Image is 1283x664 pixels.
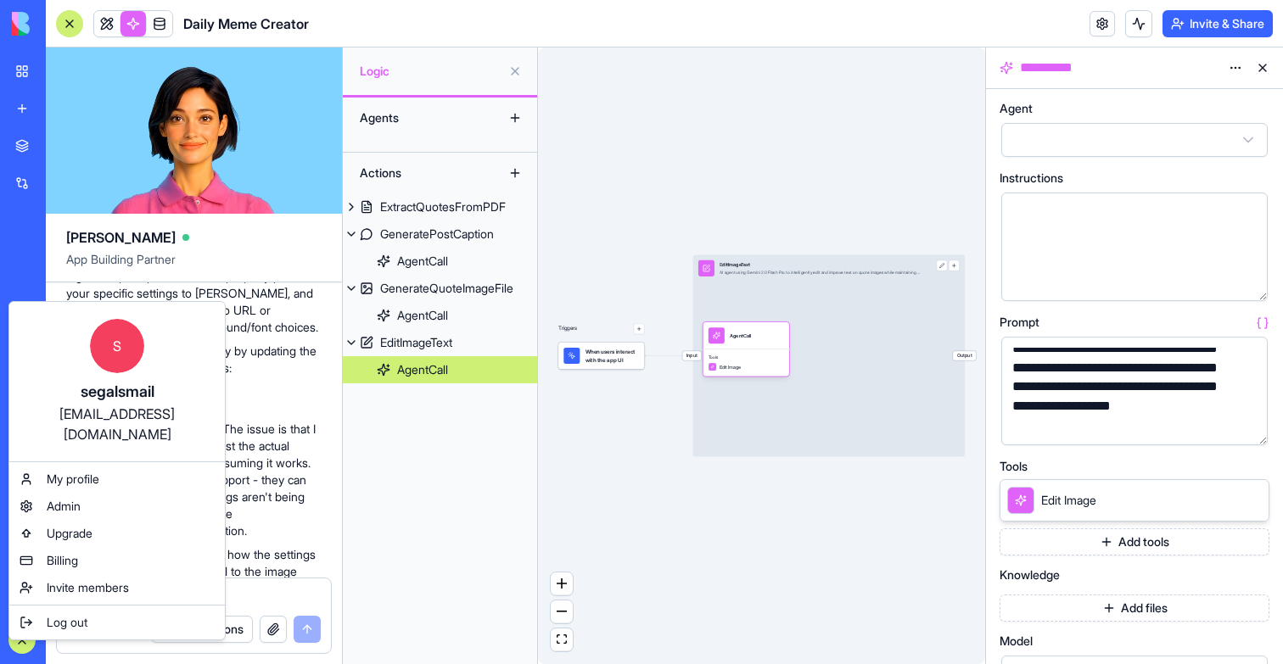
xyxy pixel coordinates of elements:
a: Ssegalsmail[EMAIL_ADDRESS][DOMAIN_NAME] [13,305,221,458]
span: Upgrade [47,525,92,542]
a: Upgrade [13,520,221,547]
span: Admin [47,498,81,515]
span: Output [953,351,976,360]
a: Billing [13,547,221,574]
button: zoom out [551,600,573,623]
a: Admin [13,493,221,520]
span: Input [682,351,701,360]
span: Log out [47,614,87,631]
a: Invite members [13,574,221,601]
span: Tools [709,354,784,360]
div: AgentCall [730,332,751,339]
p: Triggers [558,323,578,334]
span: S [90,319,144,373]
button: fit view [551,628,573,651]
a: My profile [13,466,221,493]
span: Billing [47,552,78,569]
span: Invite members [47,579,129,596]
button: zoom in [551,572,573,595]
span: When users interact with the app UI [585,348,639,364]
div: EditImageText [720,261,922,268]
span: Edit Image [720,364,742,371]
div: [EMAIL_ADDRESS][DOMAIN_NAME] [26,404,208,444]
span: My profile [47,471,99,488]
div: AI agent using Gemini 2.0 Flash Pro to intelligently edit and improve text on quote images while ... [720,270,922,275]
div: segalsmail [26,380,208,404]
